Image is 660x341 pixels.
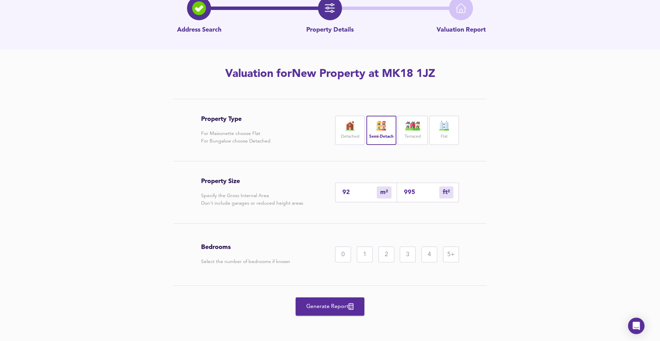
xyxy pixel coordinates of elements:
[306,26,354,35] p: Property Details
[296,297,364,316] button: Generate Report
[357,247,373,262] div: 1
[341,133,359,141] label: Detached
[439,186,453,198] div: m²
[201,243,290,251] h3: Bedrooms
[192,1,206,15] img: search-icon
[456,3,466,13] img: home-icon
[135,67,525,82] h2: Valuation for New Property at MK18 1JZ
[404,189,439,196] input: Sqft
[404,121,421,130] img: house-icon
[341,121,359,130] img: house-icon
[429,116,459,145] div: Flat
[628,318,645,334] div: Open Intercom Messenger
[398,116,427,145] div: Terraced
[302,302,357,311] span: Generate Report
[369,133,394,141] label: Semi-Detach
[325,3,335,13] img: filter-icon
[201,258,290,265] p: Select the number of bedrooms if known
[443,247,459,262] div: 5+
[201,192,303,207] p: Specify the Gross Internal Area Don't include garages or reduced height areas
[201,115,271,123] h3: Property Type
[437,26,486,35] p: Valuation Report
[400,247,416,262] div: 3
[335,247,351,262] div: 0
[373,121,390,130] img: house-icon
[177,26,221,35] p: Address Search
[378,247,394,262] div: 2
[335,116,365,145] div: Detached
[342,189,377,196] input: Enter sqm
[421,247,437,262] div: 4
[436,121,453,130] img: flat-icon
[377,186,392,198] div: m²
[441,133,448,141] label: Flat
[366,116,396,145] div: Semi-Detach
[405,133,421,141] label: Terraced
[201,130,271,145] p: For Maisonette choose Flat For Bungalow choose Detached
[201,178,303,185] h3: Property Size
